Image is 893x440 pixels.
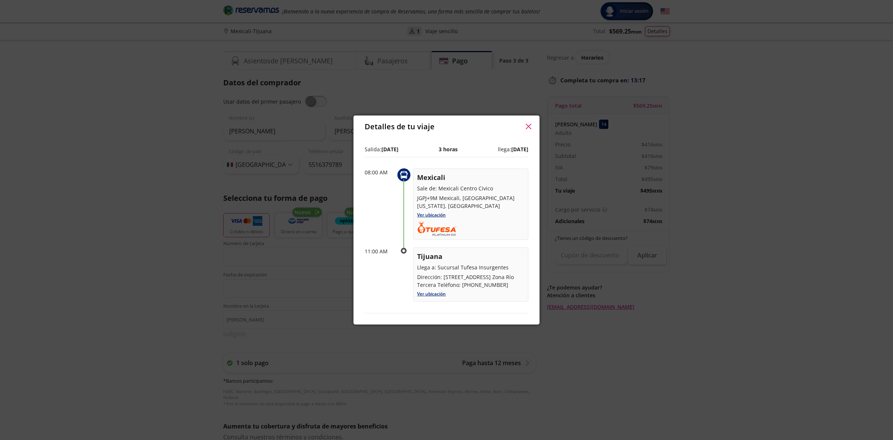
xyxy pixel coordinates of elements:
p: Dirección: [STREET_ADDRESS] Zona Río Tercera Teléfono: [PHONE_NUMBER] [417,273,524,289]
p: Llega a: Sucursal Tufesa Insurgentes [417,263,524,271]
p: 11:00 AM [365,247,394,255]
p: Detalles de tu viaje [365,121,435,132]
a: Ver ubicación [417,212,446,218]
p: Mexicali [417,172,524,183]
a: Ver ubicación [417,291,446,297]
p: Tijuana [417,251,524,262]
p: llega: [498,145,528,153]
p: Sale de: Mexicali Centro Civico [417,184,524,192]
p: 08:00 AM [365,168,394,176]
p: JGPJ+9M Mexicali, [GEOGRAPHIC_DATA][US_STATE], [GEOGRAPHIC_DATA] [417,194,524,210]
p: Salida: [365,145,399,153]
img: TUFESA_PLATINUM_DD.png [417,221,457,236]
b: [DATE] [511,146,528,153]
p: 3 horas [439,145,458,153]
b: [DATE] [381,146,399,153]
